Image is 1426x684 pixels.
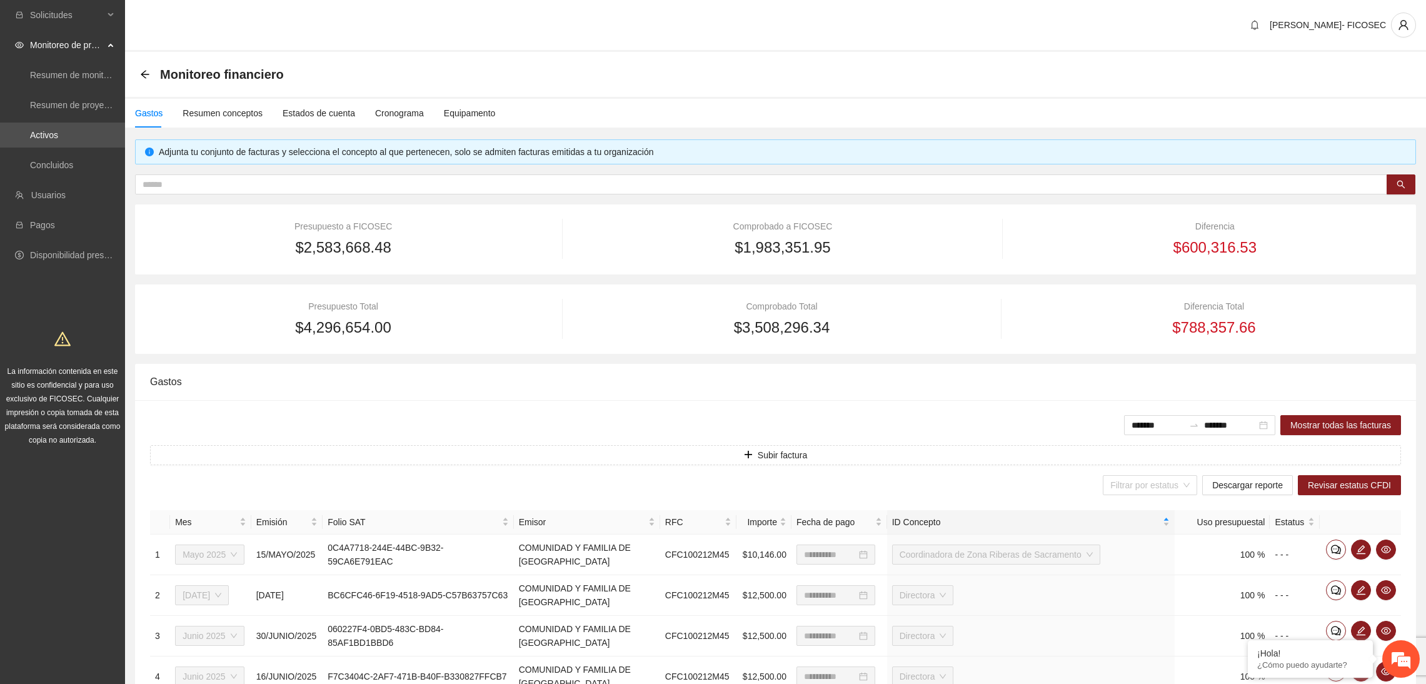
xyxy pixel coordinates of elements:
[444,106,496,120] div: Equipamento
[1257,660,1363,670] p: ¿Cómo puedo ayudarte?
[183,545,237,564] span: Mayo 2025
[159,145,1406,159] div: Adjunta tu conjunto de facturas y selecciona el concepto al que pertenecen, solo se admiten factu...
[1173,236,1257,259] span: $600,316.53
[170,510,251,535] th: Mes
[1245,20,1264,30] span: bell
[256,515,309,529] span: Emisión
[660,510,736,535] th: RFC
[514,510,660,535] th: Emisor
[736,575,791,616] td: $12,500.00
[1326,580,1346,600] button: comment
[736,510,791,535] th: Importe
[251,535,323,575] td: 15/MAYO/2025
[736,535,791,575] td: $10,146.00
[1326,621,1346,641] button: comment
[150,219,536,233] div: Presupuesto a FICOSEC
[1326,540,1346,560] button: comment
[1270,575,1319,616] td: - - -
[665,515,722,529] span: RFC
[150,364,1401,400] div: Gastos
[15,41,24,49] span: eye
[1377,585,1395,595] span: eye
[150,616,170,656] td: 3
[140,69,150,80] div: Back
[30,3,104,28] span: Solicitudes
[514,575,660,616] td: COMUNIDAD Y FAMILIA DE [GEOGRAPHIC_DATA]
[1327,626,1345,636] span: comment
[31,190,66,200] a: Usuarios
[744,450,753,460] span: plus
[1387,174,1415,194] button: search
[1280,415,1401,435] button: Mostrar todas las facturas
[1257,648,1363,658] div: ¡Hola!
[1391,13,1416,38] button: user
[150,535,170,575] td: 1
[1189,420,1199,430] span: swap-right
[1175,535,1270,575] td: 100 %
[660,575,736,616] td: CFC100212M45
[5,367,121,445] span: La información contenida en este sitio es confidencial y para uso exclusivo de FICOSEC. Cualquier...
[791,510,887,535] th: Fecha de pago
[295,236,391,259] span: $2,583,668.48
[588,299,975,313] div: Comprobado Total
[1352,585,1370,595] span: edit
[1175,510,1270,535] th: Uso presupuestal
[375,106,424,120] div: Cronograma
[1376,580,1396,600] button: eye
[1308,478,1391,492] span: Revisar estatus CFDI
[30,130,58,140] a: Activos
[160,64,284,84] span: Monitoreo financiero
[1377,545,1395,555] span: eye
[660,535,736,575] td: CFC100212M45
[328,515,499,529] span: Folio SAT
[283,106,355,120] div: Estados de cuenta
[514,616,660,656] td: COMUNIDAD Y FAMILIA DE [GEOGRAPHIC_DATA]
[589,219,977,233] div: Comprobado a FICOSEC
[1202,475,1293,495] button: Descargar reporte
[892,515,1160,529] span: ID Concepto
[1351,621,1371,641] button: edit
[150,299,536,313] div: Presupuesto Total
[735,236,830,259] span: $1,983,351.95
[1376,661,1396,681] button: eye
[1298,475,1401,495] button: Revisar estatus CFDI
[30,220,55,230] a: Pagos
[1270,535,1319,575] td: - - -
[1351,540,1371,560] button: edit
[660,616,736,656] td: CFC100212M45
[1270,20,1386,30] span: [PERSON_NAME]- FICOSEC
[900,586,946,605] span: Directora
[323,616,513,656] td: 060227F4-0BD5-483C-BD84-85AF1BD1BBD6
[1290,418,1391,432] span: Mostrar todas las facturas
[54,331,71,347] span: warning
[150,575,170,616] td: 2
[183,626,237,645] span: Junio 2025
[251,510,323,535] th: Emisión
[323,575,513,616] td: BC6CFC46-6F19-4518-9AD5-C57B63757C63
[1275,515,1305,529] span: Estatus
[1352,626,1370,636] span: edit
[145,148,154,156] span: info-circle
[183,106,263,120] div: Resumen conceptos
[900,545,1093,564] span: Coordinadora de Zona Riberas de Sacramento
[1327,585,1345,595] span: comment
[251,575,323,616] td: [DATE]
[30,33,104,58] span: Monitoreo de proyectos
[519,515,646,529] span: Emisor
[135,106,163,120] div: Gastos
[1189,420,1199,430] span: to
[175,515,237,529] span: Mes
[1327,545,1345,555] span: comment
[140,69,150,79] span: arrow-left
[251,616,323,656] td: 30/JUNIO/2025
[295,316,391,339] span: $4,296,654.00
[1245,15,1265,35] button: bell
[514,535,660,575] td: COMUNIDAD Y FAMILIA DE [GEOGRAPHIC_DATA]
[1212,478,1283,492] span: Descargar reporte
[150,445,1401,465] button: plusSubir factura
[1376,540,1396,560] button: eye
[30,160,73,170] a: Concluidos
[1027,299,1401,313] div: Diferencia Total
[1029,219,1401,233] div: Diferencia
[900,626,946,645] span: Directora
